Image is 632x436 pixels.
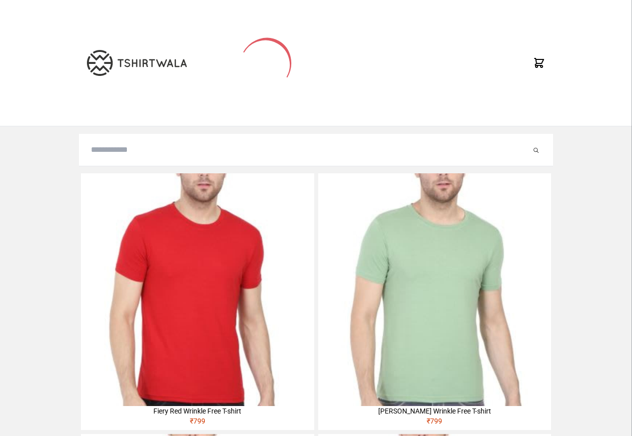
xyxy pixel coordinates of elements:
[531,144,541,156] button: Submit your search query.
[81,173,314,406] img: 4M6A2225-320x320.jpg
[318,173,551,406] img: 4M6A2211-320x320.jpg
[318,416,551,430] div: ₹ 799
[81,416,314,430] div: ₹ 799
[318,406,551,416] div: [PERSON_NAME] Wrinkle Free T-shirt
[81,173,314,430] a: Fiery Red Wrinkle Free T-shirt₹799
[87,50,187,76] img: TW-LOGO-400-104.png
[81,406,314,416] div: Fiery Red Wrinkle Free T-shirt
[318,173,551,430] a: [PERSON_NAME] Wrinkle Free T-shirt₹799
